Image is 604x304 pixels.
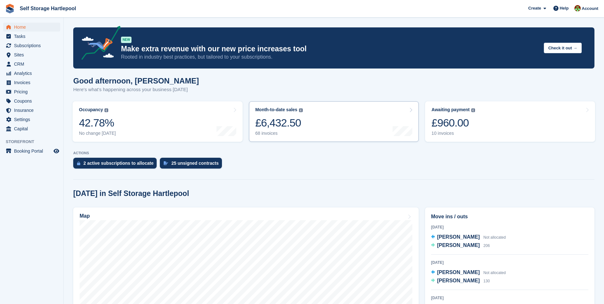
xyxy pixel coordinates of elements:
span: [PERSON_NAME] [437,270,480,275]
span: Create [528,5,541,11]
a: menu [3,87,60,96]
div: Occupancy [79,107,103,112]
span: 206 [483,243,490,248]
a: menu [3,147,60,156]
h2: Map [80,213,90,219]
span: Pricing [14,87,52,96]
div: 2 active subscriptions to allocate [83,161,153,166]
p: Make extra revenue with our new price increases tool [121,44,539,54]
h2: Move ins / outs [431,213,588,221]
span: Subscriptions [14,41,52,50]
a: 2 active subscriptions to allocate [73,158,160,172]
div: 25 unsigned contracts [171,161,219,166]
div: NEW [121,37,131,43]
a: menu [3,23,60,32]
button: Check it out → [544,43,582,53]
span: Settings [14,115,52,124]
span: Booking Portal [14,147,52,156]
a: menu [3,106,60,115]
a: Self Storage Hartlepool [17,3,79,14]
a: menu [3,124,60,133]
a: [PERSON_NAME] 206 [431,242,490,250]
a: [PERSON_NAME] 130 [431,277,490,285]
a: menu [3,78,60,87]
span: Home [14,23,52,32]
a: menu [3,50,60,59]
span: Sites [14,50,52,59]
div: 42.78% [79,116,116,129]
span: Not allocated [483,271,506,275]
a: Month-to-date sales £6,432.50 68 invoices [249,101,419,142]
span: [PERSON_NAME] [437,242,480,248]
span: [PERSON_NAME] [437,278,480,283]
div: £960.00 [431,116,475,129]
a: Preview store [53,147,60,155]
a: menu [3,32,60,41]
div: 68 invoices [255,131,303,136]
span: Invoices [14,78,52,87]
img: contract_signature_icon-13c848040528278c33f63329250d36e43548de30e8caae1d1a13099fd9432cc5.svg [164,161,168,165]
img: Woods Removals [574,5,581,11]
div: [DATE] [431,295,588,301]
a: menu [3,41,60,50]
img: icon-info-grey-7440780725fd019a000dd9b08b2336e03edf1995a4989e88bcd33f0948082b44.svg [104,108,108,112]
p: Here's what's happening across your business [DATE] [73,86,199,93]
div: No change [DATE] [79,131,116,136]
a: [PERSON_NAME] Not allocated [431,233,506,242]
img: active_subscription_to_allocate_icon-d502201f5373d7db506a760aba3b589e785aa758c864c3986d89f69b8ff3... [77,161,80,165]
img: icon-info-grey-7440780725fd019a000dd9b08b2336e03edf1995a4989e88bcd33f0948082b44.svg [471,108,475,112]
span: Analytics [14,69,52,78]
span: Capital [14,124,52,133]
img: icon-info-grey-7440780725fd019a000dd9b08b2336e03edf1995a4989e88bcd33f0948082b44.svg [299,108,303,112]
a: menu [3,115,60,124]
div: [DATE] [431,260,588,265]
span: CRM [14,60,52,69]
a: Awaiting payment £960.00 10 invoices [425,101,595,142]
a: 25 unsigned contracts [160,158,225,172]
span: Insurance [14,106,52,115]
span: Storefront [6,139,63,145]
span: 130 [483,279,490,283]
div: [DATE] [431,224,588,230]
span: [PERSON_NAME] [437,234,480,240]
h1: Good afternoon, [PERSON_NAME] [73,76,199,85]
img: stora-icon-8386f47178a22dfd0bd8f6a31ec36ba5ce8667c1dd55bd0f319d3a0aa187defe.svg [5,4,15,13]
a: menu [3,69,60,78]
a: Occupancy 42.78% No change [DATE] [73,101,243,142]
h2: [DATE] in Self Storage Hartlepool [73,189,189,198]
a: menu [3,60,60,69]
p: Rooted in industry best practices, but tailored to your subscriptions. [121,54,539,61]
div: Awaiting payment [431,107,470,112]
img: price-adjustments-announcement-icon-8257ccfd72463d97f412b2fc003d46551f7dbcb40ab6d574587a9cd5c0d94... [76,26,121,62]
span: Help [560,5,569,11]
span: Coupons [14,97,52,105]
span: Account [582,5,598,12]
div: 10 invoices [431,131,475,136]
span: Tasks [14,32,52,41]
a: menu [3,97,60,105]
div: £6,432.50 [255,116,303,129]
div: Month-to-date sales [255,107,297,112]
p: ACTIONS [73,151,594,155]
a: [PERSON_NAME] Not allocated [431,269,506,277]
span: Not allocated [483,235,506,240]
